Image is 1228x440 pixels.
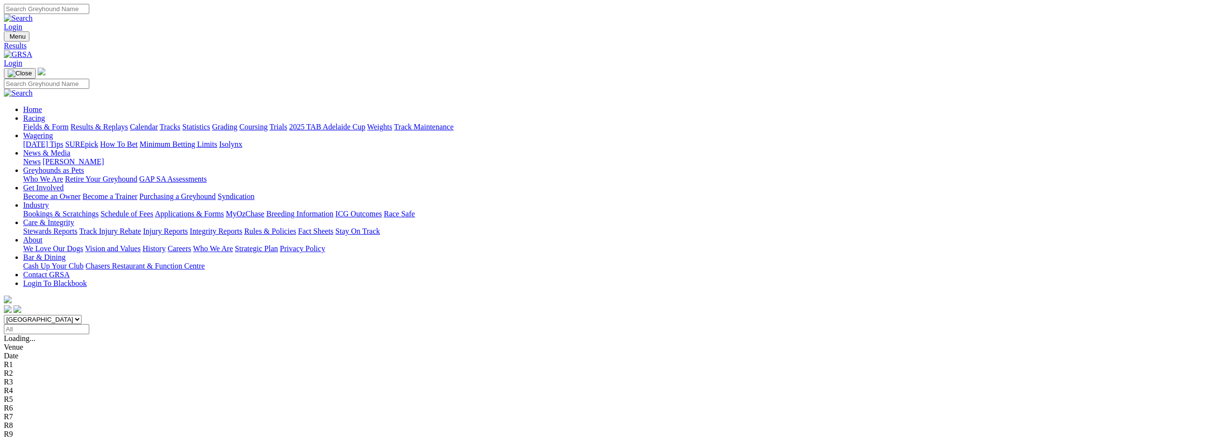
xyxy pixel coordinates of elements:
a: Purchasing a Greyhound [139,192,216,200]
div: Racing [23,123,1224,131]
img: GRSA [4,50,32,59]
a: Racing [23,114,45,122]
a: Contact GRSA [23,270,69,279]
a: We Love Our Dogs [23,244,83,253]
a: Become a Trainer [83,192,138,200]
a: Bar & Dining [23,253,66,261]
div: R1 [4,360,1224,369]
a: Coursing [239,123,268,131]
a: Cash Up Your Club [23,262,83,270]
a: [PERSON_NAME] [42,157,104,166]
a: Login To Blackbook [23,279,87,287]
a: Stay On Track [335,227,380,235]
a: Get Involved [23,184,64,192]
a: Strategic Plan [235,244,278,253]
button: Toggle navigation [4,68,36,79]
a: Who We Are [23,175,63,183]
a: Care & Integrity [23,218,74,227]
a: ICG Outcomes [335,210,382,218]
a: News [23,157,41,166]
div: R5 [4,395,1224,404]
a: GAP SA Assessments [139,175,207,183]
a: Login [4,59,22,67]
span: Menu [10,33,26,40]
a: Chasers Restaurant & Function Centre [85,262,205,270]
a: Calendar [130,123,158,131]
div: News & Media [23,157,1224,166]
a: Race Safe [384,210,414,218]
a: Home [23,105,42,114]
div: R8 [4,421,1224,430]
img: Search [4,14,33,23]
a: Greyhounds as Pets [23,166,84,174]
a: Trials [269,123,287,131]
a: MyOzChase [226,210,264,218]
a: How To Bet [100,140,138,148]
img: Close [8,70,32,77]
img: facebook.svg [4,305,12,313]
a: Applications & Forms [155,210,224,218]
div: R7 [4,412,1224,421]
button: Toggle navigation [4,31,29,42]
a: Rules & Policies [244,227,296,235]
img: twitter.svg [14,305,21,313]
a: Grading [212,123,237,131]
a: Weights [367,123,392,131]
a: [DATE] Tips [23,140,63,148]
div: R3 [4,378,1224,386]
a: Breeding Information [266,210,333,218]
a: Become an Owner [23,192,81,200]
a: Syndication [218,192,254,200]
a: Login [4,23,22,31]
a: Schedule of Fees [100,210,153,218]
div: Get Involved [23,192,1224,201]
a: Vision and Values [85,244,140,253]
a: Tracks [160,123,180,131]
a: 2025 TAB Adelaide Cup [289,123,365,131]
a: History [142,244,166,253]
div: R2 [4,369,1224,378]
input: Select date [4,324,89,334]
input: Search [4,79,89,89]
div: R9 [4,430,1224,439]
img: logo-grsa-white.png [4,296,12,303]
a: Integrity Reports [190,227,242,235]
a: Fact Sheets [298,227,333,235]
div: R4 [4,386,1224,395]
input: Search [4,4,89,14]
a: News & Media [23,149,70,157]
div: Date [4,352,1224,360]
a: Stewards Reports [23,227,77,235]
div: R6 [4,404,1224,412]
a: Bookings & Scratchings [23,210,98,218]
a: Track Injury Rebate [79,227,141,235]
a: Isolynx [219,140,242,148]
img: Search [4,89,33,98]
a: Who We Are [193,244,233,253]
div: Care & Integrity [23,227,1224,236]
a: Fields & Form [23,123,69,131]
img: logo-grsa-white.png [38,68,45,75]
a: Results & Replays [70,123,128,131]
a: SUREpick [65,140,98,148]
a: Minimum Betting Limits [139,140,217,148]
a: Retire Your Greyhound [65,175,138,183]
a: Injury Reports [143,227,188,235]
div: Wagering [23,140,1224,149]
div: Bar & Dining [23,262,1224,270]
a: Industry [23,201,49,209]
a: Statistics [182,123,210,131]
a: Results [4,42,1224,50]
a: Careers [167,244,191,253]
span: Loading... [4,334,35,342]
a: Track Maintenance [394,123,454,131]
div: About [23,244,1224,253]
div: Industry [23,210,1224,218]
div: Venue [4,343,1224,352]
a: About [23,236,42,244]
div: Greyhounds as Pets [23,175,1224,184]
a: Wagering [23,131,53,140]
a: Privacy Policy [280,244,325,253]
